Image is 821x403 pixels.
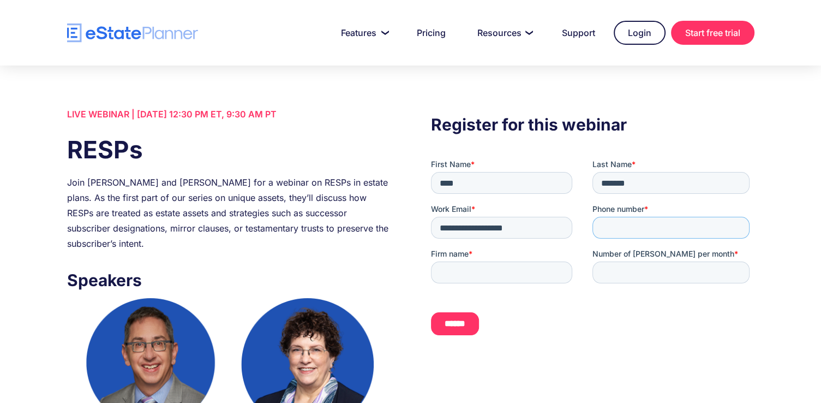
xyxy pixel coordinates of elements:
[549,22,608,44] a: Support
[328,22,398,44] a: Features
[67,175,390,251] div: Join [PERSON_NAME] and [PERSON_NAME] for a webinar on RESPs in estate plans. As the first part of...
[614,21,666,45] a: Login
[431,159,754,354] iframe: Form 0
[404,22,459,44] a: Pricing
[431,112,754,137] h3: Register for this webinar
[67,268,390,293] h3: Speakers
[67,133,390,167] h1: RESPs
[67,23,198,43] a: home
[67,106,390,122] div: LIVE WEBINAR | [DATE] 12:30 PM ET, 9:30 AM PT
[464,22,543,44] a: Resources
[671,21,754,45] a: Start free trial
